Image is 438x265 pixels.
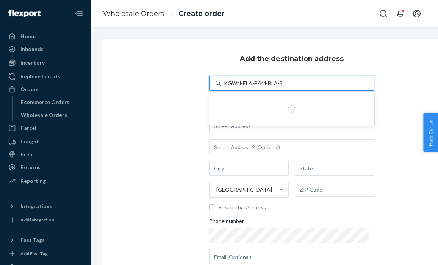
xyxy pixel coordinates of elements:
div: Add Integration [20,217,54,223]
a: Replenishments [5,70,86,83]
button: Open Search Box [376,6,391,21]
span: Phone number [209,217,244,228]
ol: breadcrumbs [97,3,231,25]
button: Help Center [423,113,438,152]
input: Street Address [209,118,374,133]
button: Open notifications [393,6,408,21]
img: Flexport logo [8,10,41,17]
input: State [295,161,374,176]
a: Add Integration [5,215,86,224]
a: Inbounds [5,43,86,55]
a: Home [5,30,86,42]
div: Parcel [20,124,36,132]
h3: Add the destination address [240,54,344,64]
a: Wholesale Orders [17,109,87,121]
div: Integrations [20,203,52,210]
input: Street Address 2 (Optional) [209,139,374,154]
div: Prep [20,151,32,158]
input: Email (Optional) [209,249,374,264]
div: Ecommerce Orders [21,98,69,106]
input: [GEOGRAPHIC_DATA] [216,186,216,193]
button: Close Navigation [71,6,86,21]
a: Create order [178,9,225,18]
input: City [209,161,289,176]
button: Integrations [5,200,86,212]
div: Inbounds [20,45,44,53]
button: Fast Tags [5,234,86,246]
div: Wholesale Orders [21,111,67,119]
span: Residential Address [218,204,374,211]
a: Add Fast Tag [5,249,86,258]
div: Home [20,33,36,40]
div: [GEOGRAPHIC_DATA] [216,186,272,193]
div: Reporting [20,177,46,185]
div: Freight [20,138,39,145]
div: Add Fast Tag [20,250,48,257]
a: Inventory [5,57,86,69]
a: Prep [5,148,86,161]
a: Freight [5,136,86,148]
div: Fast Tags [20,236,45,244]
button: Open account menu [409,6,424,21]
div: Replenishments [20,73,61,80]
a: Wholesale Orders [103,9,164,18]
a: Reporting [5,175,86,187]
div: Orders [20,86,39,93]
a: Parcel [5,122,86,134]
a: Returns [5,161,86,173]
input: Residential Address [209,204,215,210]
a: Ecommerce Orders [17,96,87,108]
div: Returns [20,164,41,171]
input: ZIP Code [295,182,374,197]
a: Orders [5,83,86,95]
div: Inventory [20,59,45,67]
